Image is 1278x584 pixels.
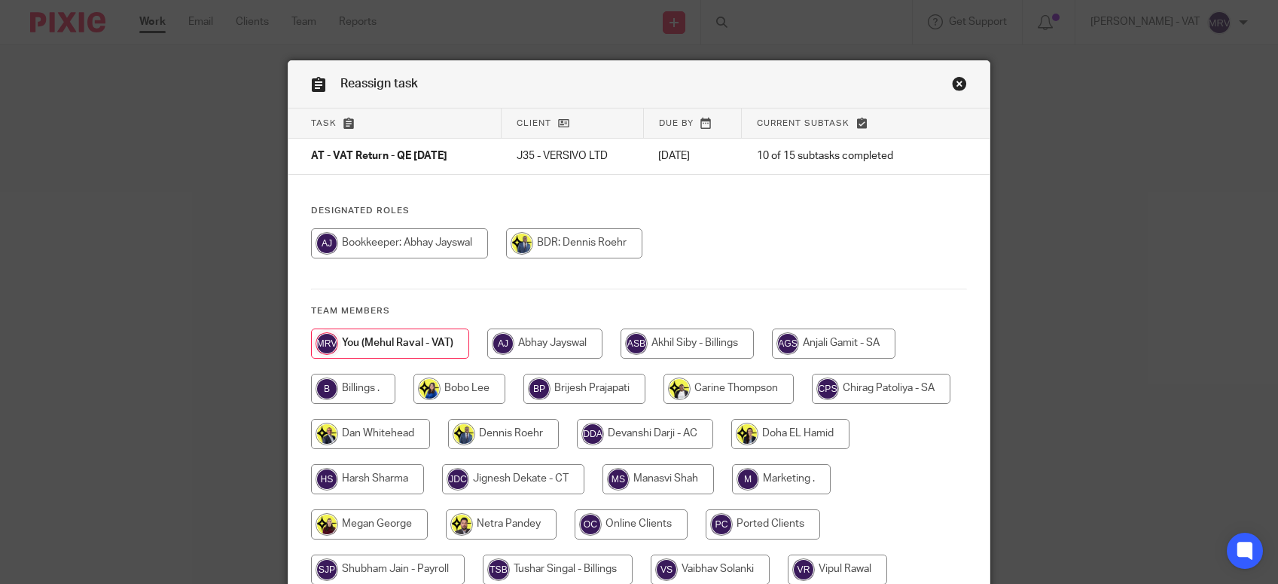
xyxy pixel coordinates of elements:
[952,76,967,96] a: Close this dialog window
[659,119,694,127] span: Due by
[311,205,967,217] h4: Designated Roles
[311,151,447,162] span: AT - VAT Return - QE [DATE]
[757,119,849,127] span: Current subtask
[658,148,726,164] p: [DATE]
[311,119,337,127] span: Task
[340,78,418,90] span: Reassign task
[517,148,629,164] p: J35 - VERSIVO LTD
[742,139,937,175] td: 10 of 15 subtasks completed
[517,119,551,127] span: Client
[311,305,967,317] h4: Team members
